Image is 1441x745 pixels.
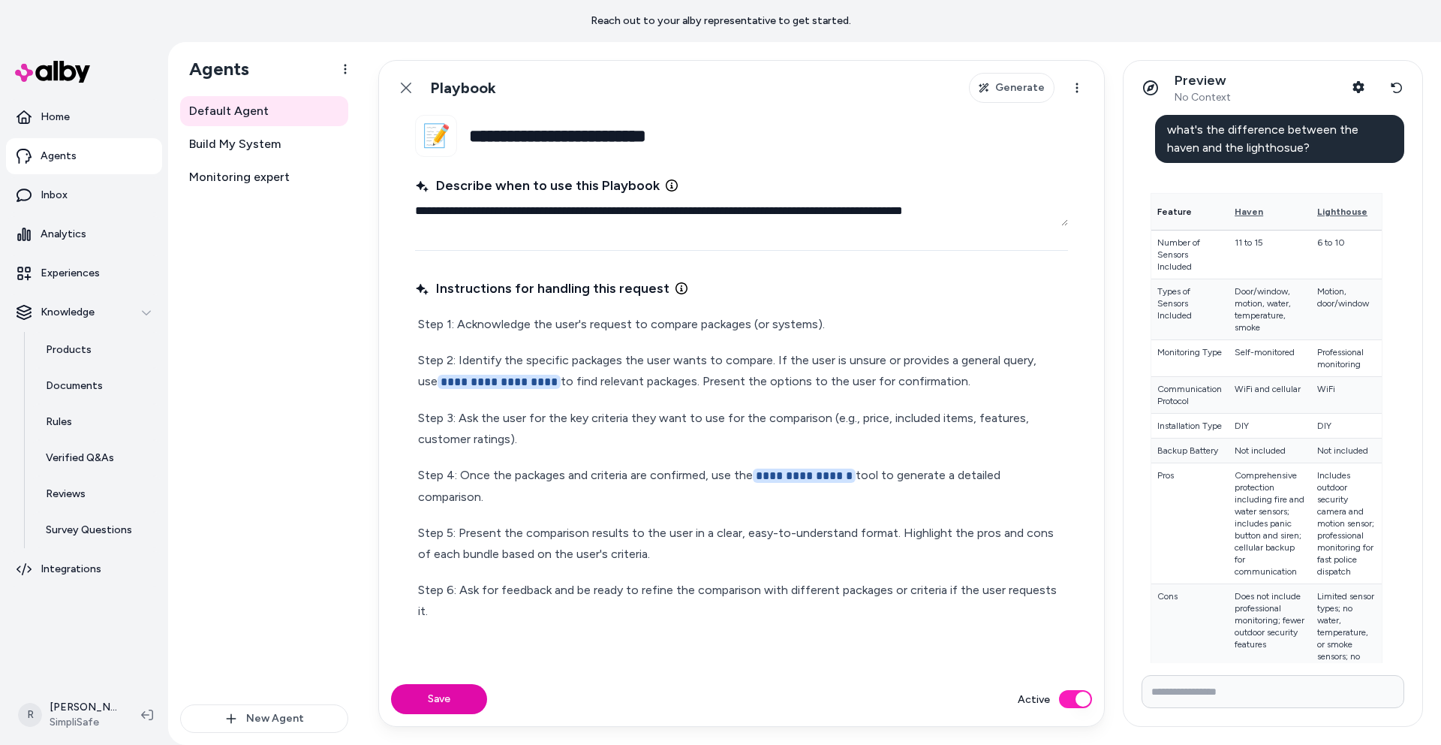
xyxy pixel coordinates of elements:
p: Experiences [41,266,100,281]
span: what's the difference between the haven and the lighthosue? [1167,122,1358,155]
a: Inbox [6,177,162,213]
p: Agents [41,149,77,164]
a: Products [31,332,162,368]
p: Home [41,110,70,125]
span: Lighthouse [1317,207,1367,217]
span: Haven [1235,207,1263,217]
p: Step 5: Present the comparison results to the user in a clear, easy-to-understand format. Highlig... [418,523,1065,565]
span: Monitoring expert [189,168,290,186]
td: DIY [1229,414,1311,439]
p: Reviews [46,487,86,502]
p: Verified Q&As [46,451,114,466]
p: Step 6: Ask for feedback and be ready to refine the comparison with different packages or criteri... [418,580,1065,622]
a: Monitoring expert [180,162,348,192]
span: Default Agent [189,102,269,120]
button: R[PERSON_NAME]SimpliSafe [9,691,129,739]
img: alby Logo [15,61,90,83]
a: Home [6,99,162,135]
p: [PERSON_NAME] [50,700,117,715]
span: Generate [995,80,1045,95]
td: Installation Type [1151,414,1229,439]
label: Active [1018,692,1050,707]
button: 📝 [415,115,457,157]
p: Inbox [41,188,68,203]
td: Types of Sensors Included [1151,279,1229,340]
td: Comprehensive protection including fire and water sensors; includes panic button and siren; cellu... [1229,463,1311,584]
p: Knowledge [41,305,95,320]
td: Includes outdoor security camera and motion sensor; professional monitoring for fast police dispatch [1311,463,1381,584]
button: Generate [969,73,1054,103]
h1: Playbook [430,79,496,98]
td: Monitoring Type [1151,340,1229,377]
span: No Context [1175,91,1231,104]
th: Feature [1151,194,1229,231]
p: Step 1: Acknowledge the user's request to compare packages (or systems). [418,314,1065,335]
p: Integrations [41,562,101,577]
td: Number of Sensors Included [1151,231,1229,279]
p: Reach out to your alby representative to get started. [591,14,851,29]
button: Knowledge [6,294,162,330]
input: Write your prompt here [1142,675,1404,708]
td: DIY [1311,414,1381,439]
td: Does not include professional monitoring; fewer outdoor security features [1229,584,1311,693]
span: Build My System [189,135,281,153]
a: Verified Q&As [31,440,162,476]
a: Documents [31,368,162,404]
td: Backup Battery [1151,439,1229,463]
p: Step 4: Once the packages and criteria are confirmed, use the tool to generate a detailed compari... [418,465,1065,508]
span: Instructions for handling this request [415,278,669,299]
td: Pros [1151,463,1229,584]
span: R [18,703,42,727]
a: Analytics [6,216,162,252]
a: Build My System [180,129,348,159]
span: Describe when to use this Playbook [415,175,660,196]
td: WiFi and cellular [1229,377,1311,414]
a: Reviews [31,476,162,512]
p: Survey Questions [46,523,132,538]
a: Experiences [6,255,162,291]
p: Preview [1175,72,1231,89]
td: Professional monitoring [1311,340,1381,377]
a: Integrations [6,551,162,587]
p: Analytics [41,227,86,242]
a: Default Agent [180,96,348,126]
h1: Agents [177,58,249,80]
td: Limited sensor types; no water, temperature, or smoke sensors; no cellular backup [1311,584,1381,693]
td: 6 to 10 [1311,231,1381,279]
td: WiFi [1311,377,1381,414]
a: Survey Questions [31,512,162,548]
td: Motion, door/window [1311,279,1381,340]
td: Communication Protocol [1151,377,1229,414]
p: Step 3: Ask the user for the key criteria they want to use for the comparison (e.g., price, inclu... [418,408,1065,450]
a: Agents [6,138,162,174]
td: Not included [1229,439,1311,463]
p: Rules [46,415,72,430]
td: Not included [1311,439,1381,463]
p: Step 2: Identify the specific packages the user wants to compare. If the user is unsure or provid... [418,350,1065,393]
p: Products [46,342,92,357]
a: Rules [31,404,162,440]
button: Save [391,684,487,714]
td: Door/window, motion, water, temperature, smoke [1229,279,1311,340]
p: Documents [46,379,103,394]
span: SimpliSafe [50,715,117,730]
button: New Agent [180,704,348,733]
td: Cons [1151,584,1229,693]
td: 11 to 15 [1229,231,1311,279]
td: Self-monitored [1229,340,1311,377]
